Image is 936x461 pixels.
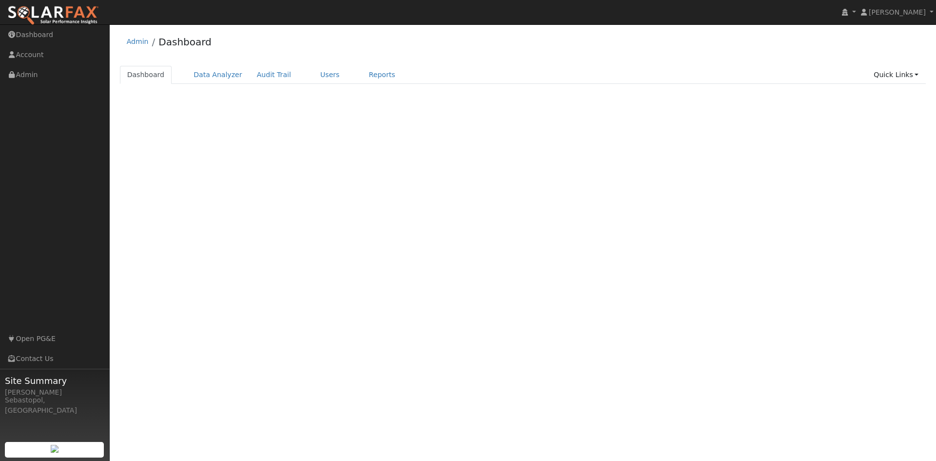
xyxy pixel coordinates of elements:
a: Quick Links [866,66,926,84]
div: [PERSON_NAME] [5,387,104,398]
div: Sebastopol, [GEOGRAPHIC_DATA] [5,395,104,416]
span: [PERSON_NAME] [869,8,926,16]
span: Site Summary [5,374,104,387]
a: Admin [127,38,149,45]
a: Users [313,66,347,84]
a: Dashboard [120,66,172,84]
a: Data Analyzer [186,66,250,84]
a: Dashboard [158,36,212,48]
img: SolarFax [7,5,99,26]
a: Audit Trail [250,66,298,84]
img: retrieve [51,445,58,453]
a: Reports [362,66,403,84]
